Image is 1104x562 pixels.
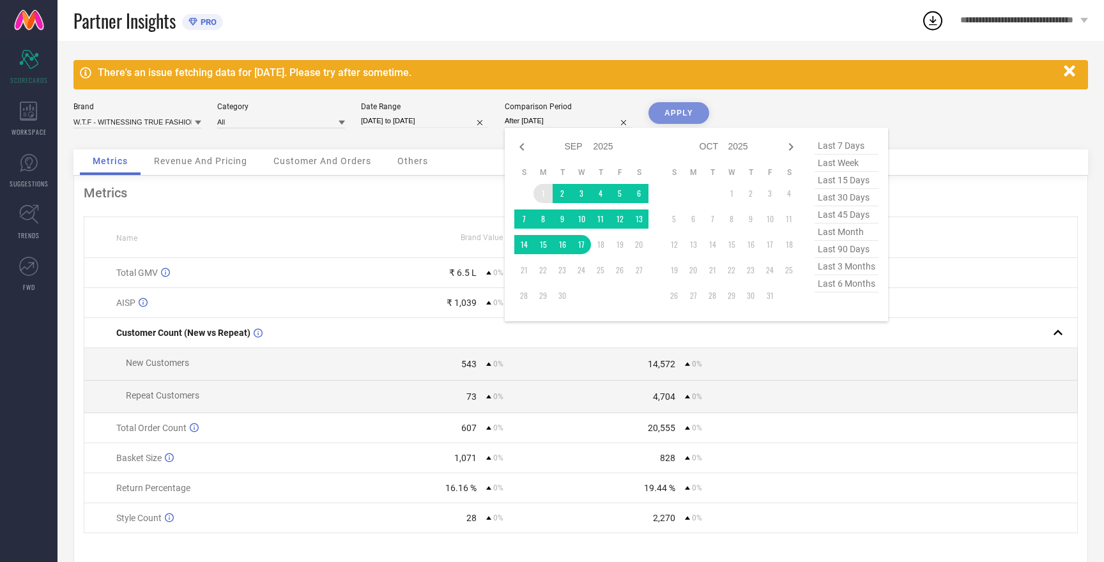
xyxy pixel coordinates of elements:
[610,167,629,178] th: Friday
[660,453,675,463] div: 828
[445,483,477,493] div: 16.16 %
[815,137,878,155] span: last 7 days
[692,513,702,522] span: 0%
[760,286,779,305] td: Fri Oct 31 2025
[11,127,47,137] span: WORKSPACE
[572,209,591,229] td: Wed Sep 10 2025
[741,235,760,254] td: Thu Oct 16 2025
[664,286,684,305] td: Sun Oct 26 2025
[73,8,176,34] span: Partner Insights
[361,102,489,111] div: Date Range
[815,206,878,224] span: last 45 days
[653,391,675,402] div: 4,704
[553,167,572,178] th: Tuesday
[116,298,135,308] span: AISP
[514,209,533,229] td: Sun Sep 07 2025
[493,360,503,368] span: 0%
[533,286,553,305] td: Mon Sep 29 2025
[553,286,572,305] td: Tue Sep 30 2025
[760,261,779,280] td: Fri Oct 24 2025
[217,102,345,111] div: Category
[779,209,799,229] td: Sat Oct 11 2025
[684,261,703,280] td: Mon Oct 20 2025
[783,139,799,155] div: Next month
[461,233,503,242] span: Brand Value
[493,298,503,307] span: 0%
[514,286,533,305] td: Sun Sep 28 2025
[703,235,722,254] td: Tue Oct 14 2025
[692,423,702,432] span: 0%
[447,298,477,308] div: ₹ 1,039
[98,66,1057,79] div: There's an issue fetching data for [DATE]. Please try after sometime.
[741,261,760,280] td: Thu Oct 23 2025
[815,189,878,206] span: last 30 days
[610,184,629,203] td: Fri Sep 05 2025
[553,261,572,280] td: Tue Sep 23 2025
[779,167,799,178] th: Saturday
[815,275,878,292] span: last 6 months
[760,235,779,254] td: Fri Oct 17 2025
[126,358,189,368] span: New Customers
[779,235,799,254] td: Sat Oct 18 2025
[684,235,703,254] td: Mon Oct 13 2025
[154,156,247,166] span: Revenue And Pricing
[514,167,533,178] th: Sunday
[505,102,632,111] div: Comparison Period
[741,286,760,305] td: Thu Oct 30 2025
[760,167,779,178] th: Friday
[493,483,503,492] span: 0%
[533,167,553,178] th: Monday
[461,423,477,433] div: 607
[664,167,684,178] th: Sunday
[692,453,702,462] span: 0%
[629,261,648,280] td: Sat Sep 27 2025
[703,167,722,178] th: Tuesday
[397,156,428,166] span: Others
[760,209,779,229] td: Fri Oct 10 2025
[629,235,648,254] td: Sat Sep 20 2025
[533,184,553,203] td: Mon Sep 01 2025
[116,483,190,493] span: Return Percentage
[591,235,610,254] td: Thu Sep 18 2025
[722,184,741,203] td: Wed Oct 01 2025
[84,185,1078,201] div: Metrics
[610,235,629,254] td: Fri Sep 19 2025
[449,268,477,278] div: ₹ 6.5 L
[629,209,648,229] td: Sat Sep 13 2025
[591,209,610,229] td: Thu Sep 11 2025
[18,231,40,240] span: TRENDS
[461,359,477,369] div: 543
[116,423,187,433] span: Total Order Count
[493,392,503,401] span: 0%
[116,328,250,338] span: Customer Count (New vs Repeat)
[703,286,722,305] td: Tue Oct 28 2025
[116,513,162,523] span: Style Count
[921,9,944,32] div: Open download list
[644,483,675,493] div: 19.44 %
[648,423,675,433] div: 20,555
[591,261,610,280] td: Thu Sep 25 2025
[553,184,572,203] td: Tue Sep 02 2025
[572,235,591,254] td: Wed Sep 17 2025
[703,261,722,280] td: Tue Oct 21 2025
[116,234,137,243] span: Name
[572,184,591,203] td: Wed Sep 03 2025
[493,268,503,277] span: 0%
[591,184,610,203] td: Thu Sep 04 2025
[741,184,760,203] td: Thu Oct 02 2025
[722,235,741,254] td: Wed Oct 15 2025
[760,184,779,203] td: Fri Oct 03 2025
[722,209,741,229] td: Wed Oct 08 2025
[361,114,489,128] input: Select date range
[73,102,201,111] div: Brand
[779,261,799,280] td: Sat Oct 25 2025
[533,235,553,254] td: Mon Sep 15 2025
[741,167,760,178] th: Thursday
[533,261,553,280] td: Mon Sep 22 2025
[514,139,530,155] div: Previous month
[553,209,572,229] td: Tue Sep 09 2025
[664,209,684,229] td: Sun Oct 05 2025
[692,392,702,401] span: 0%
[629,184,648,203] td: Sat Sep 06 2025
[779,184,799,203] td: Sat Oct 04 2025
